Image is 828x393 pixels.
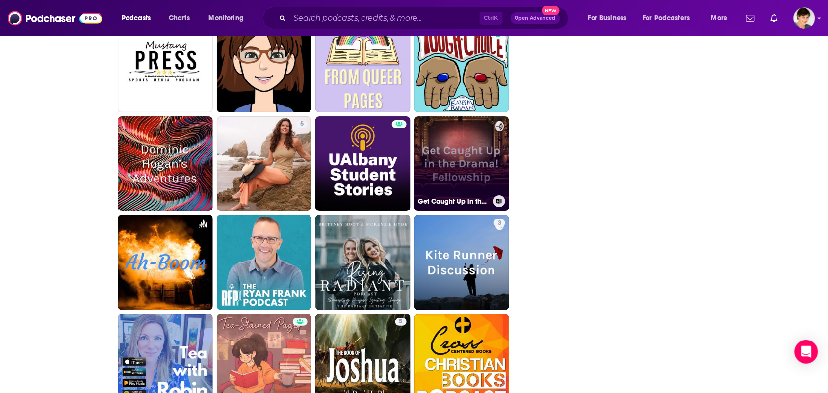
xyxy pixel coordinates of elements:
[542,6,560,15] span: New
[588,11,627,25] span: For Business
[395,318,407,326] a: 5
[704,10,740,26] button: open menu
[217,116,312,211] a: 5
[272,7,578,29] div: Search podcasts, credits, & more...
[414,116,510,211] a: Get Caught Up in the Drama! Fellowship
[515,16,556,21] span: Open Advanced
[794,7,815,29] button: Show profile menu
[794,7,815,29] img: User Profile
[122,11,151,25] span: Podcasts
[637,10,704,26] button: open menu
[498,218,501,228] span: 3
[115,10,163,26] button: open menu
[290,10,480,26] input: Search podcasts, credits, & more...
[643,11,690,25] span: For Podcasters
[742,10,759,26] a: Show notifications dropdown
[209,11,244,25] span: Monitoring
[296,120,308,128] a: 5
[414,215,510,310] a: 3
[169,11,190,25] span: Charts
[162,10,196,26] a: Charts
[494,219,505,227] a: 3
[581,10,639,26] button: open menu
[399,317,403,327] span: 5
[480,12,503,25] span: Ctrl K
[511,12,560,24] button: Open AdvancedNew
[202,10,257,26] button: open menu
[794,7,815,29] span: Logged in as bethwouldknow
[767,10,782,26] a: Show notifications dropdown
[300,119,304,129] span: 5
[414,17,510,112] a: 6
[711,11,728,25] span: More
[795,340,818,364] div: Open Intercom Messenger
[418,197,490,206] h3: Get Caught Up in the Drama! Fellowship
[8,9,102,27] img: Podchaser - Follow, Share and Rate Podcasts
